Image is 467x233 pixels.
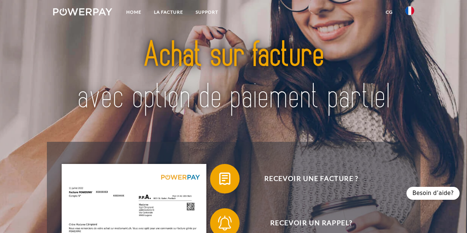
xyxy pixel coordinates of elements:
[216,169,234,188] img: qb_bill.svg
[53,8,113,16] img: logo-powerpay-white.svg
[148,6,189,19] a: LA FACTURE
[189,6,224,19] a: Support
[210,164,402,193] button: Recevoir une facture ?
[221,164,402,193] span: Recevoir une facture ?
[120,6,148,19] a: Home
[380,6,399,19] a: CG
[406,187,460,200] div: Besoin d’aide?
[216,214,234,232] img: qb_bell.svg
[71,23,396,129] img: title-powerpay_fr.svg
[405,6,414,15] img: fr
